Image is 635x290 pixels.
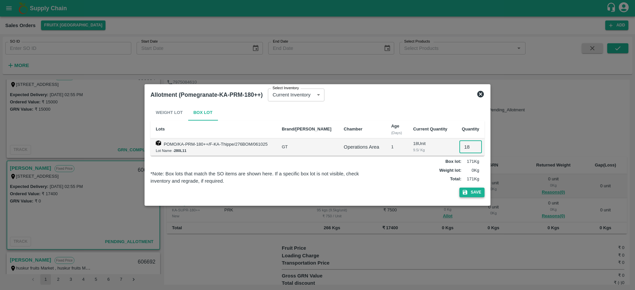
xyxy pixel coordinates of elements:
td: 18 Unit [408,138,454,156]
button: Save [459,188,485,197]
b: 280L11 [174,149,187,153]
div: Operations Area [344,143,380,151]
b: Age [391,124,400,128]
label: Select Inventory [273,86,299,91]
b: Lots [156,127,165,131]
img: box [156,140,161,146]
p: 171 Kg [463,176,479,182]
div: 9.5 / Kg [413,147,448,153]
td: 1 [386,138,408,156]
div: (Days) [391,130,403,136]
p: 171 Kg [463,159,479,165]
b: Brand/[PERSON_NAME] [282,127,331,131]
b: Quantity [462,127,479,131]
b: Current Quantity [413,127,447,131]
label: Box lot : [445,159,461,165]
p: Current Inventory [273,91,311,98]
td: POMO/KA-PRM-180++/F-KA-Thippe/276BOM/061025 [150,138,276,156]
div: *Note: Box lots that match the SO items are shown here. If a specific box lot is not visible, che... [150,170,373,185]
b: Allotment (Pomegranate-KA-PRM-180++) [150,91,263,98]
input: 0 [459,141,482,153]
div: Lot Name - [156,148,271,154]
label: Weight lot : [439,167,461,174]
p: 0 Kg [463,167,479,174]
label: Total : [450,176,461,182]
b: Chamber [344,127,362,131]
td: GT [276,138,338,156]
button: Box Lot [188,105,218,121]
